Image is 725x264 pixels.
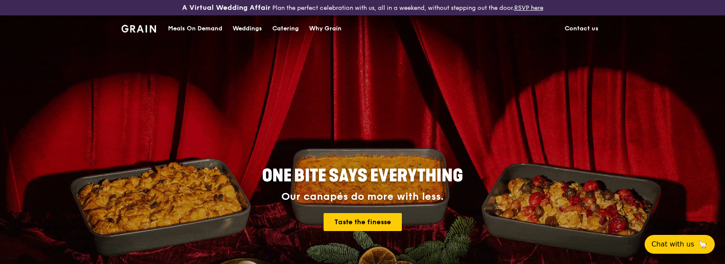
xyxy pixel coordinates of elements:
div: Meals On Demand [168,16,222,42]
a: Catering [267,16,304,42]
a: Why Grain [304,16,347,42]
a: Contact us [560,16,604,42]
a: Taste the finesse [324,213,402,231]
span: ONE BITE SAYS EVERYTHING [262,166,463,186]
button: Chat with us🦙 [645,235,715,254]
a: Weddings [227,16,267,42]
h3: A Virtual Wedding Affair [182,3,271,12]
div: Why Grain [309,16,342,42]
div: Plan the perfect celebration with us, all in a weekend, without stepping out the door. [121,3,604,12]
a: RSVP here [514,4,543,12]
span: Chat with us [651,239,694,249]
div: Weddings [233,16,262,42]
a: GrainGrain [121,15,156,41]
div: Catering [272,16,299,42]
div: Our canapés do more with less. [209,191,516,203]
img: Grain [121,25,156,33]
span: 🦙 [698,239,708,249]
